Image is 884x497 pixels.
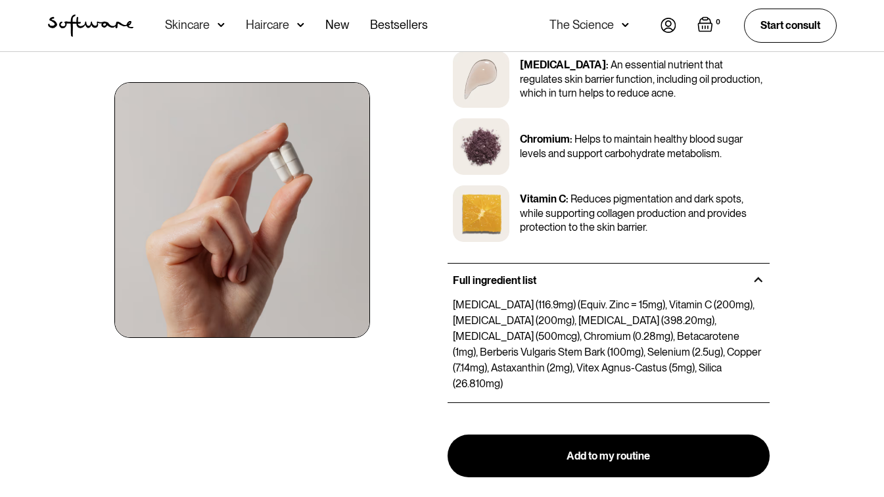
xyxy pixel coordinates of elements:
[448,435,770,478] a: Add to my routine
[622,18,629,32] img: arrow down
[246,18,289,32] div: Haircare
[570,133,572,145] p: :
[697,16,723,35] a: Open empty cart
[297,18,304,32] img: arrow down
[520,133,743,160] p: Helps to maintain healthy blood sugar levels and support carbohydrate metabolism.
[453,274,536,287] h3: Full ingredient list
[549,18,614,32] div: The Science
[520,193,747,233] p: Reduces pigmentation and dark spots, while supporting collagen production and provides protection...
[520,59,762,99] p: An essential nutrient that regulates skin barrier function, including oil production, which in tu...
[218,18,225,32] img: arrow down
[520,193,566,205] p: Vitamin C
[520,133,570,145] p: Chromium
[165,18,210,32] div: Skincare
[48,14,133,37] a: home
[566,193,569,205] p: :
[48,14,133,37] img: Software Logo
[606,59,609,71] p: :
[453,297,765,392] p: [MEDICAL_DATA] (116.9mg) (Equiv. Zinc = 15mg), Vitamin C (200mg), [MEDICAL_DATA] (200mg), [MEDICA...
[744,9,837,42] a: Start consult
[713,16,723,28] div: 0
[520,59,606,71] p: [MEDICAL_DATA]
